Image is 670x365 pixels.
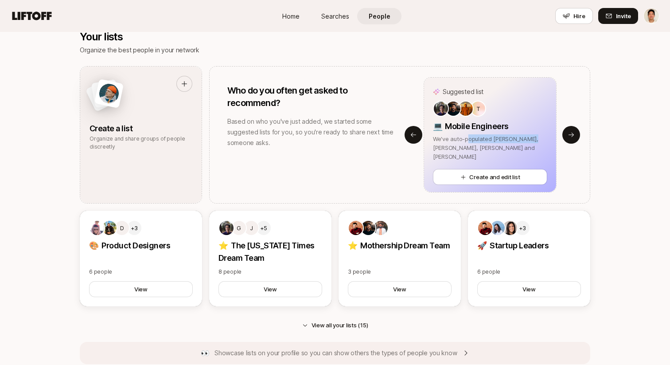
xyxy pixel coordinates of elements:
[433,134,547,161] p: We've auto-populated [PERSON_NAME], [PERSON_NAME], [PERSON_NAME] and [PERSON_NAME]
[227,84,395,109] p: Who do you often get asked to recommend?
[209,211,331,306] a: GJ+5⭐ The [US_STATE] Times Dream Team8 peopleView
[321,12,349,21] span: Searches
[89,281,193,297] button: View
[227,116,395,148] p: Based on who you've just added, we started some suggested lists for you, so you're ready to share...
[503,221,517,235] img: 71d7b91d_d7cb_43b4_a7ea_a9b2f2cc6e03.jpg
[433,169,547,185] button: Create and edit list
[218,281,322,297] button: View
[374,221,388,235] img: 2822ba4a_21c8_4857_92e5_77ccf8e52002.jpg
[339,211,461,306] a: ⭐ Mothership Dream Team3 peopleView
[434,102,448,116] img: b5e2bf9f_60b1_4f06_ad3c_30d5f6d2c1b1.jpg
[643,8,659,24] button: Jeremy Chen
[80,31,199,43] p: Your lists
[201,347,210,359] p: 👀
[477,239,581,252] p: 🚀 Startup Leaders
[491,221,505,235] img: 3b21b1e9_db0a_4655_a67f_ab9b1489a185.jpg
[361,221,375,235] img: 2dee57b8_ef9d_4eaa_9621_eed78a5a80c6.jpg
[295,317,375,333] button: View all your lists (15)
[555,8,593,24] button: Hire
[616,12,631,20] span: Invite
[477,281,581,297] button: View
[102,221,117,235] img: b5974e06_8c38_4bd6_8b42_59887dfd714c.jpg
[445,120,508,133] p: Mobile Engineers
[433,120,442,133] p: 💻
[250,223,253,233] p: J
[357,8,401,24] a: People
[477,268,581,276] p: 6 people
[97,82,121,105] img: man-with-orange-hat.png
[80,45,199,55] p: Organize the best people in your network
[90,221,104,235] img: ACg8ocInyrGrb4MC9uz50sf4oDbeg82BTXgt_Vgd6-yBkTRc-xTs8ygV=s160-c
[459,102,473,116] img: b7d2eefb_7b93_4133_a311_4252b54b8336.jpg
[90,122,192,135] p: Create a list
[218,239,322,264] p: ⭐ The [US_STATE] Times Dream Team
[348,281,452,297] button: View
[478,221,492,235] img: 1baabf1b_b77f_4435_b8ae_0739ab3bae7c.jpg
[219,221,234,235] img: b5e2bf9f_60b1_4f06_ad3c_30d5f6d2c1b1.jpg
[644,8,659,24] img: Jeremy Chen
[369,12,390,21] span: People
[313,8,357,24] a: Searches
[446,102,460,116] img: 2dee57b8_ef9d_4eaa_9621_eed78a5a80c6.jpg
[90,135,192,151] p: Organize and share groups of people discreetly
[476,103,480,114] p: T
[260,224,267,232] p: +5
[89,268,193,276] p: 6 people
[519,224,526,232] p: +3
[131,224,138,232] p: +3
[218,268,322,276] p: 8 people
[443,86,483,97] p: Suggested list
[598,8,638,24] button: Invite
[468,211,590,306] a: +3🚀 Startup Leaders6 peopleView
[573,12,585,20] span: Hire
[349,221,363,235] img: 1baabf1b_b77f_4435_b8ae_0739ab3bae7c.jpg
[348,239,452,252] p: ⭐ Mothership Dream Team
[80,211,202,306] a: D+3🎨 Product Designers6 peopleView
[214,348,457,358] p: Showcase lists on your profile so you can show others the types of people you know
[120,223,124,233] p: D
[282,12,300,21] span: Home
[89,239,193,252] p: 🎨 Product Designers
[348,268,452,276] p: 3 people
[269,8,313,24] a: Home
[237,223,241,233] p: G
